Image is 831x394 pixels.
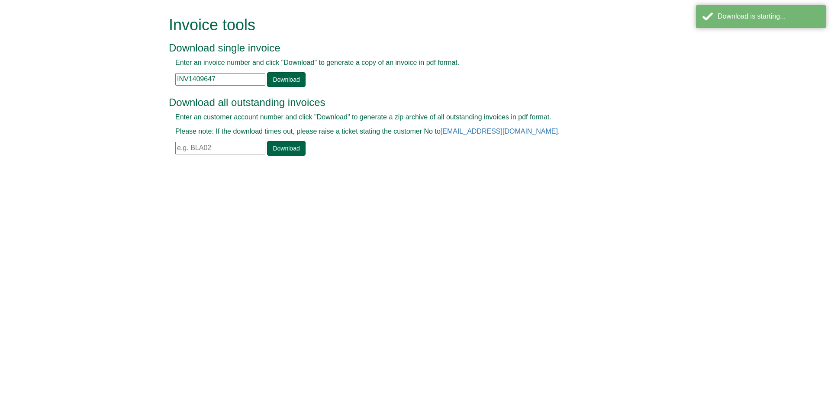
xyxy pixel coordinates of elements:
input: e.g. INV1234 [175,73,265,86]
p: Enter an customer account number and click "Download" to generate a zip archive of all outstandin... [175,112,636,122]
a: Download [267,141,305,156]
h1: Invoice tools [169,16,643,34]
a: [EMAIL_ADDRESS][DOMAIN_NAME] [441,128,558,135]
p: Enter an invoice number and click "Download" to generate a copy of an invoice in pdf format. [175,58,636,68]
a: Download [267,72,305,87]
input: e.g. BLA02 [175,142,265,154]
h3: Download all outstanding invoices [169,97,643,108]
h3: Download single invoice [169,42,643,54]
div: Download is starting... [718,12,819,22]
p: Please note: If the download times out, please raise a ticket stating the customer No to . [175,127,636,137]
